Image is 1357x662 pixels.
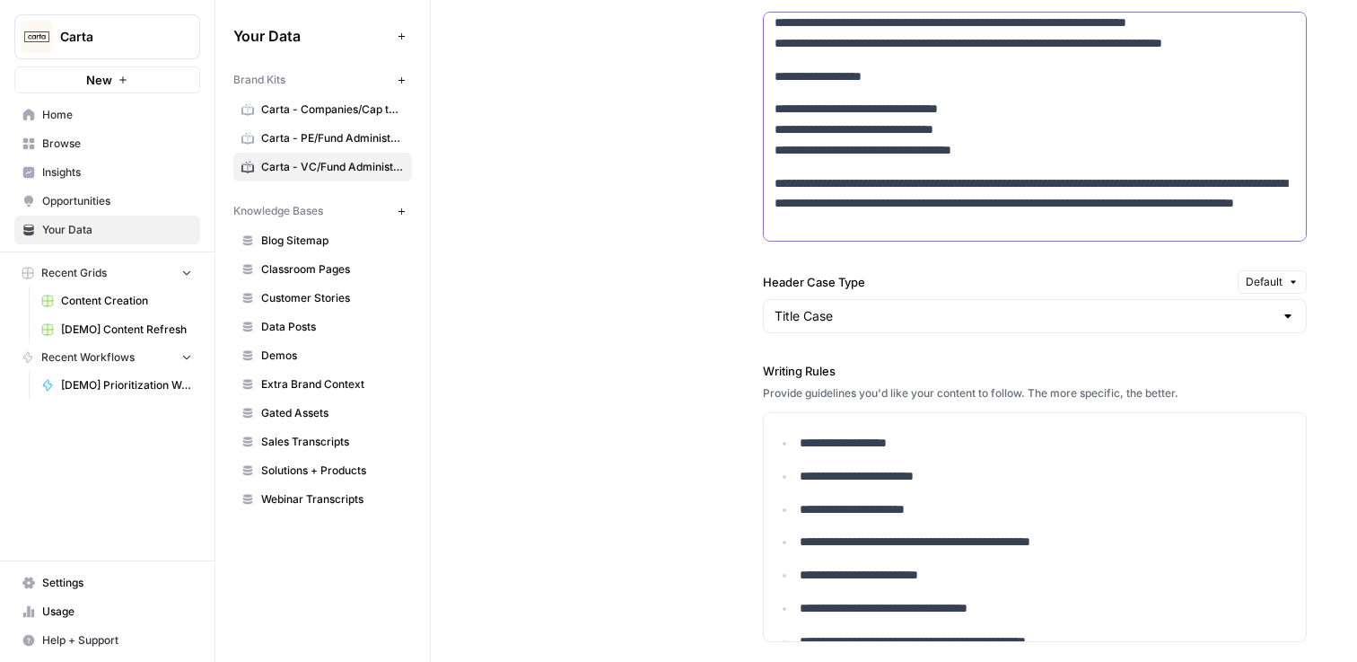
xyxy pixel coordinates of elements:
span: [DEMO] Content Refresh [61,322,192,338]
span: Your Data [42,222,192,238]
a: Classroom Pages [233,255,412,284]
a: Your Data [14,216,200,244]
span: Recent Workflows [41,349,135,366]
span: Content Creation [61,293,192,309]
span: Extra Brand Context [261,376,404,393]
span: Browse [42,136,192,152]
a: Carta - Companies/Cap table [233,95,412,124]
label: Writing Rules [763,362,1307,380]
span: Usage [42,604,192,620]
a: Insights [14,158,200,187]
img: Carta Logo [21,21,53,53]
a: Home [14,101,200,129]
a: Opportunities [14,187,200,216]
a: Settings [14,569,200,597]
a: Browse [14,129,200,158]
span: Help + Support [42,632,192,649]
a: [DEMO] Content Refresh [33,315,200,344]
a: [DEMO] Prioritization Workflow for creation [33,371,200,400]
a: Webinar Transcripts [233,485,412,514]
a: Content Creation [33,287,200,315]
a: Carta - PE/Fund Administration [233,124,412,153]
span: Blog Sitemap [261,233,404,249]
span: Knowledge Bases [233,203,323,219]
a: Data Posts [233,313,412,341]
span: Demos [261,348,404,364]
button: Default [1238,270,1307,294]
span: Sales Transcripts [261,434,404,450]
a: Sales Transcripts [233,428,412,456]
span: Carta - PE/Fund Administration [261,130,404,146]
span: Gated Assets [261,405,404,421]
span: Data Posts [261,319,404,335]
span: Default [1246,274,1283,290]
button: Recent Workflows [14,344,200,371]
span: Your Data [233,25,390,47]
span: Opportunities [42,193,192,209]
span: Carta [60,28,169,46]
button: Recent Grids [14,260,200,287]
span: Customer Stories [261,290,404,306]
span: Webinar Transcripts [261,491,404,508]
div: Provide guidelines you'd like your content to follow. The more specific, the better. [763,385,1307,402]
a: Blog Sitemap [233,226,412,255]
a: Extra Brand Context [233,370,412,399]
span: Classroom Pages [261,261,404,278]
a: Demos [233,341,412,370]
a: Gated Assets [233,399,412,428]
button: Help + Support [14,626,200,655]
span: New [86,71,112,89]
a: Solutions + Products [233,456,412,485]
span: Settings [42,575,192,591]
span: Carta - Companies/Cap table [261,102,404,118]
button: Workspace: Carta [14,14,200,59]
span: [DEMO] Prioritization Workflow for creation [61,377,192,393]
span: Carta - VC/Fund Administration [261,159,404,175]
input: Title Case [775,307,1274,325]
span: Recent Grids [41,265,107,281]
span: Insights [42,164,192,181]
a: Carta - VC/Fund Administration [233,153,412,181]
button: New [14,66,200,93]
a: Customer Stories [233,284,412,313]
span: Home [42,107,192,123]
span: Solutions + Products [261,463,404,479]
a: Usage [14,597,200,626]
label: Header Case Type [763,273,1230,291]
span: Brand Kits [233,72,285,88]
